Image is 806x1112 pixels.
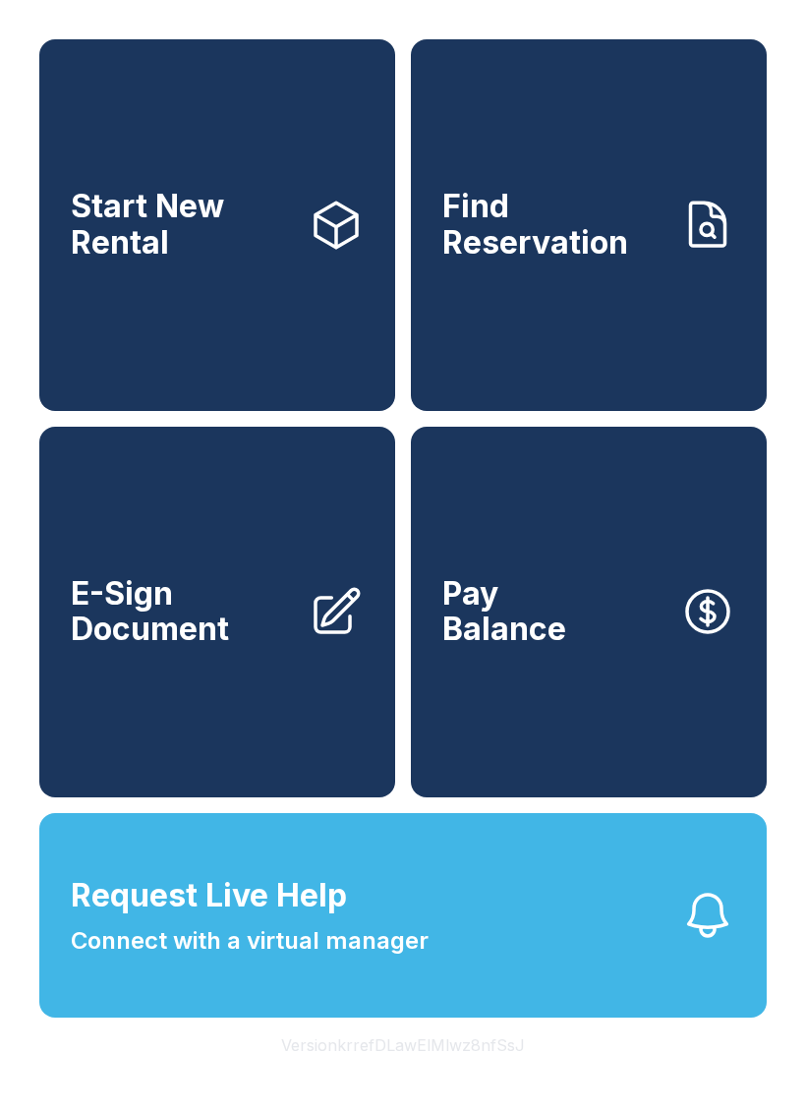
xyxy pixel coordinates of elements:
a: E-Sign Document [39,427,395,798]
a: Find Reservation [411,39,767,411]
span: Connect with a virtual manager [71,923,429,959]
span: E-Sign Document [71,576,293,648]
button: VersionkrrefDLawElMlwz8nfSsJ [265,1018,541,1073]
span: Pay Balance [442,576,566,648]
a: Start New Rental [39,39,395,411]
span: Request Live Help [71,872,347,919]
span: Start New Rental [71,189,293,261]
span: Find Reservation [442,189,664,261]
button: PayBalance [411,427,767,798]
button: Request Live HelpConnect with a virtual manager [39,813,767,1018]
